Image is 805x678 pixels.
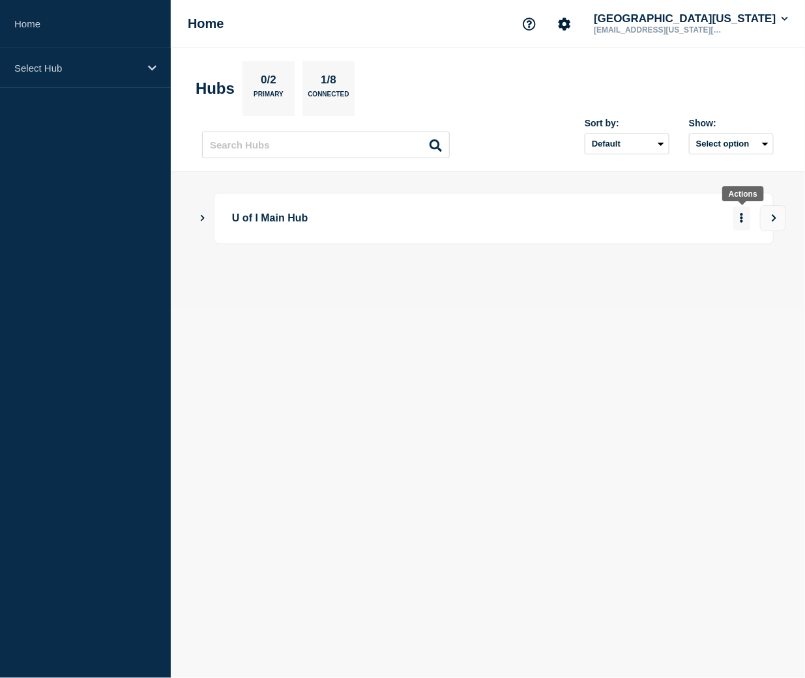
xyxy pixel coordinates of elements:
[254,91,284,104] p: Primary
[202,132,450,158] input: Search Hubs
[733,206,750,231] button: More actions
[591,25,727,35] p: [EMAIL_ADDRESS][US_STATE][DOMAIN_NAME]
[316,74,342,91] p: 1/8
[591,12,791,25] button: [GEOGRAPHIC_DATA][US_STATE]
[188,16,224,31] h1: Home
[196,79,235,98] h2: Hubs
[585,118,669,128] div: Sort by:
[689,134,774,154] button: Select option
[308,91,349,104] p: Connected
[256,74,282,91] p: 0/2
[729,190,757,199] div: Actions
[689,118,774,128] div: Show:
[14,63,139,74] p: Select Hub
[516,10,543,38] button: Support
[232,206,679,231] p: U of I Main Hub
[199,214,206,223] button: Show Connected Hubs
[760,205,786,231] button: View
[585,134,669,154] select: Sort by
[551,10,578,38] button: Account settings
